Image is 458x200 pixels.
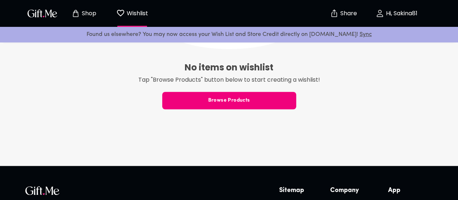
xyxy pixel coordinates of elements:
h6: App [388,186,433,195]
p: Tap "Browse Products" button below to start creating a wishlist! [25,75,433,85]
button: Browse Products [162,92,296,109]
button: GiftMe Logo [25,9,59,18]
h6: No items on wishlist [25,60,433,75]
img: secure [330,9,339,18]
p: Wishlist [125,9,148,18]
button: Wishlist page [112,2,152,25]
p: Found us elsewhere? You may now access your Wish List and Store Credit directly on [DOMAIN_NAME]! [6,30,452,39]
p: Shop [80,11,96,17]
span: Browse Products [162,97,296,105]
a: Sync [360,32,372,37]
h6: Sitemap [279,186,311,195]
button: Hi, Sakina81 [360,2,433,25]
img: GiftMe Logo [25,186,59,195]
img: GiftMe Logo [26,8,59,19]
p: Hi, Sakina81 [384,11,417,17]
button: Share [331,1,356,26]
button: Store page [64,2,104,25]
p: Share [339,11,357,17]
h6: Company [330,186,369,195]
